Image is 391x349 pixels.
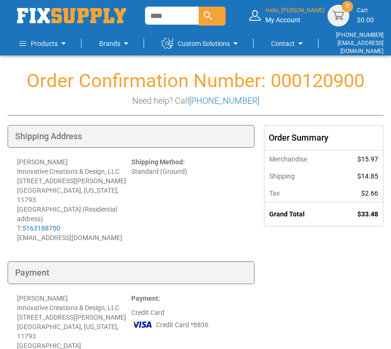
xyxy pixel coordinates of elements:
[131,157,246,242] div: Standard (Ground)
[337,40,383,54] a: [EMAIL_ADDRESS][DOMAIN_NAME]
[265,7,324,24] div: My Account
[264,150,336,168] th: Merchandise
[22,224,60,232] a: 5163188750
[189,96,259,106] a: [PHONE_NUMBER]
[264,168,336,185] th: Shipping
[265,7,324,15] small: Hello, [PERSON_NAME]
[357,172,378,180] span: $14.85
[8,71,383,91] h1: Order Confirmation Number: 000120900
[8,96,383,106] h3: Need help? Call
[264,125,383,150] div: Order Summary
[131,317,153,331] img: VI
[131,295,160,302] strong: Payment:
[131,158,185,166] strong: Shipping Method:
[8,125,255,148] div: Shipping Address
[357,7,374,15] small: Cart
[156,320,209,330] span: Credit Card *8836
[357,155,378,163] span: $15.97
[8,261,255,284] div: Payment
[162,34,241,53] a: Custom Solutions
[357,210,378,218] span: $33.48
[264,185,336,202] th: Tax
[271,34,306,53] a: Contact
[357,16,374,24] span: $0.00
[99,34,132,53] a: Brands
[346,2,349,10] span: 0
[269,210,305,218] strong: Grand Total
[17,8,126,23] img: Fix Industrial Supply
[17,157,131,242] div: [PERSON_NAME] Innovative Creations & Design, LLC [STREET_ADDRESS][PERSON_NAME] [GEOGRAPHIC_DATA],...
[361,189,378,197] span: $2.66
[17,8,126,23] a: store logo
[19,34,69,53] a: Products
[336,32,383,38] a: [PHONE_NUMBER]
